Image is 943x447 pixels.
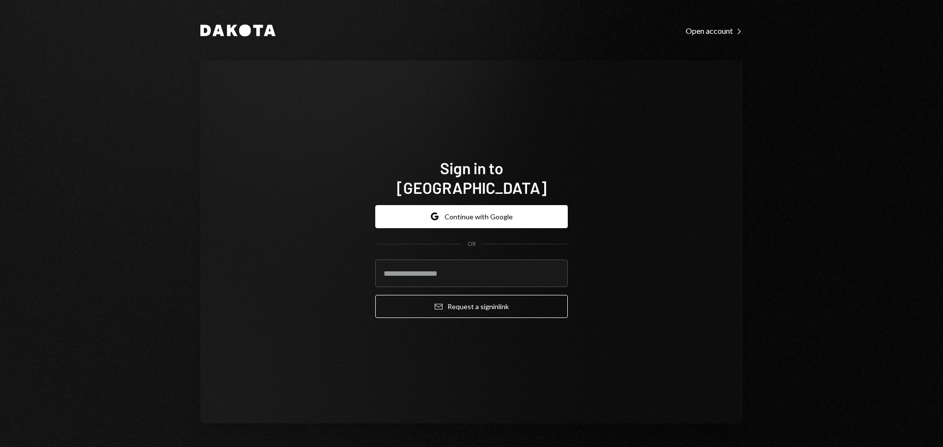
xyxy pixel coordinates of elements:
[686,25,743,36] a: Open account
[375,295,568,318] button: Request a signinlink
[375,158,568,197] h1: Sign in to [GEOGRAPHIC_DATA]
[686,26,743,36] div: Open account
[375,205,568,228] button: Continue with Google
[468,240,476,248] div: OR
